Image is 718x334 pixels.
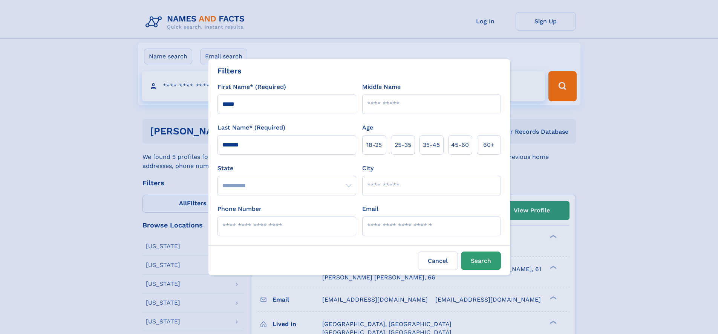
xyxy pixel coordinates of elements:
span: 25‑35 [395,140,411,149]
label: Age [362,123,373,132]
label: State [217,164,356,173]
label: City [362,164,374,173]
span: 35‑45 [423,140,440,149]
label: Middle Name [362,82,401,92]
span: 60+ [483,140,494,149]
span: 45‑60 [451,140,469,149]
button: Search [461,252,501,270]
label: Last Name* (Required) [217,123,285,132]
span: 18‑25 [366,140,382,149]
label: Cancel [418,252,458,270]
label: Email [362,204,378,214]
div: Filters [217,65,242,76]
label: Phone Number [217,204,262,214]
label: First Name* (Required) [217,82,286,92]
